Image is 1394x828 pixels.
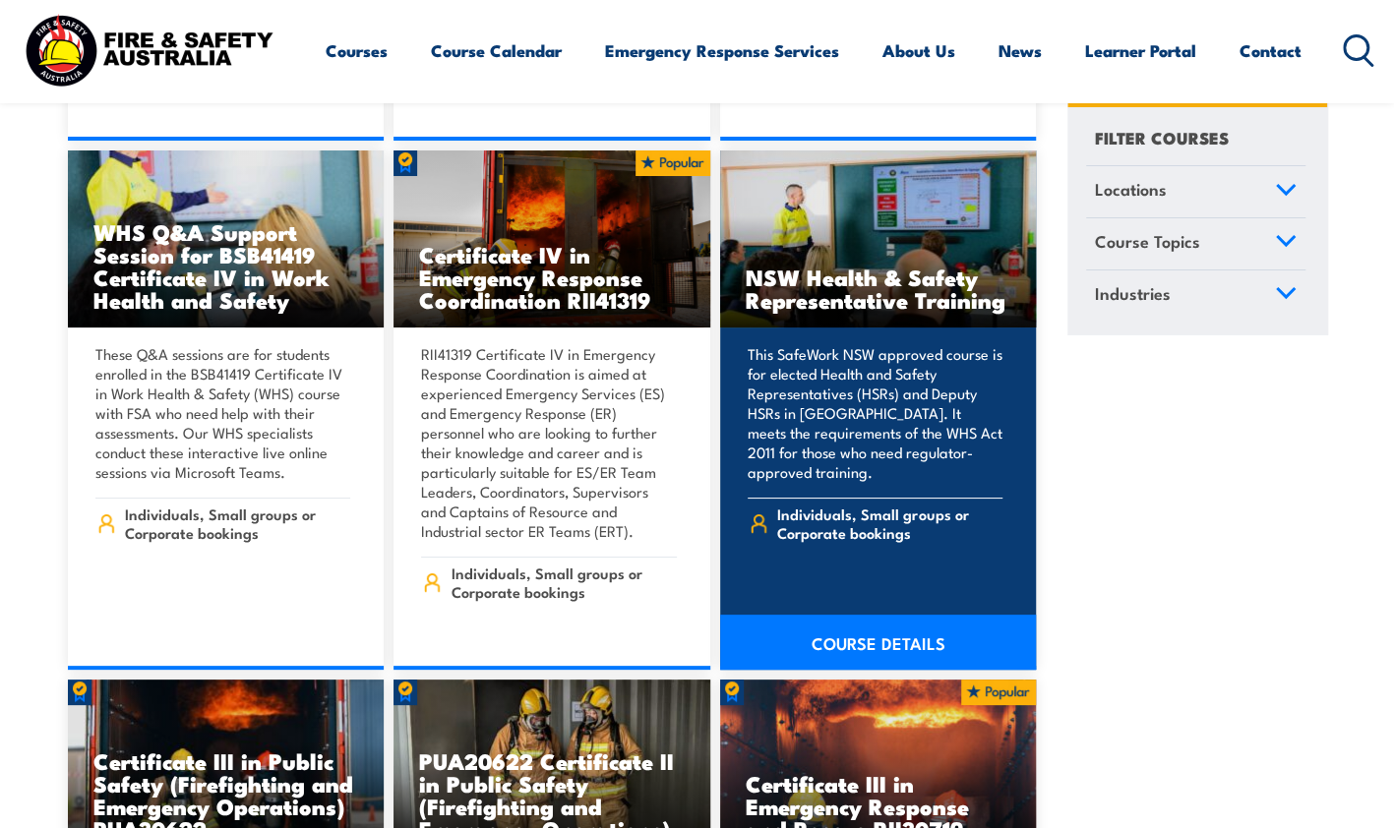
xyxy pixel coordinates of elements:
h3: Certificate IV in Emergency Response Coordination RII41319 [419,243,685,311]
a: WHS Q&A Support Session for BSB41419 Certificate IV in Work Health and Safety [68,150,385,327]
a: Contact [1240,25,1302,77]
img: NSW Health & Safety Representative Refresher Training [720,150,1037,327]
span: Individuals, Small groups or Corporate bookings [452,563,677,601]
a: COURSE DETAILS [720,615,1037,670]
span: Individuals, Small groups or Corporate bookings [777,504,1002,542]
p: RII41319 Certificate IV in Emergency Response Coordination is aimed at experienced Emergency Serv... [421,344,677,541]
a: Emergency Response Services [605,25,839,77]
a: NSW Health & Safety Representative Training [720,150,1037,327]
a: Courses [326,25,388,77]
img: BSB41419 – Certificate IV in Work Health and Safety [68,150,385,327]
a: Course Topics [1086,218,1305,269]
h4: FILTER COURSES [1095,124,1229,150]
a: Course Calendar [431,25,562,77]
span: Industries [1095,279,1171,306]
a: Learner Portal [1085,25,1196,77]
a: Locations [1086,166,1305,217]
a: News [999,25,1042,77]
p: These Q&A sessions are for students enrolled in the BSB41419 Certificate IV in Work Health & Safe... [95,344,351,482]
p: This SafeWork NSW approved course is for elected Health and Safety Representatives (HSRs) and Dep... [748,344,1003,482]
span: Individuals, Small groups or Corporate bookings [125,504,350,542]
h3: WHS Q&A Support Session for BSB41419 Certificate IV in Work Health and Safety [93,220,359,311]
img: RII41319 Certificate IV in Emergency Response Coordination [394,150,710,327]
h3: NSW Health & Safety Representative Training [746,266,1011,311]
span: Locations [1095,176,1167,203]
span: Course Topics [1095,228,1200,255]
a: About Us [882,25,955,77]
a: Certificate IV in Emergency Response Coordination RII41319 [394,150,710,327]
a: Industries [1086,269,1305,321]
